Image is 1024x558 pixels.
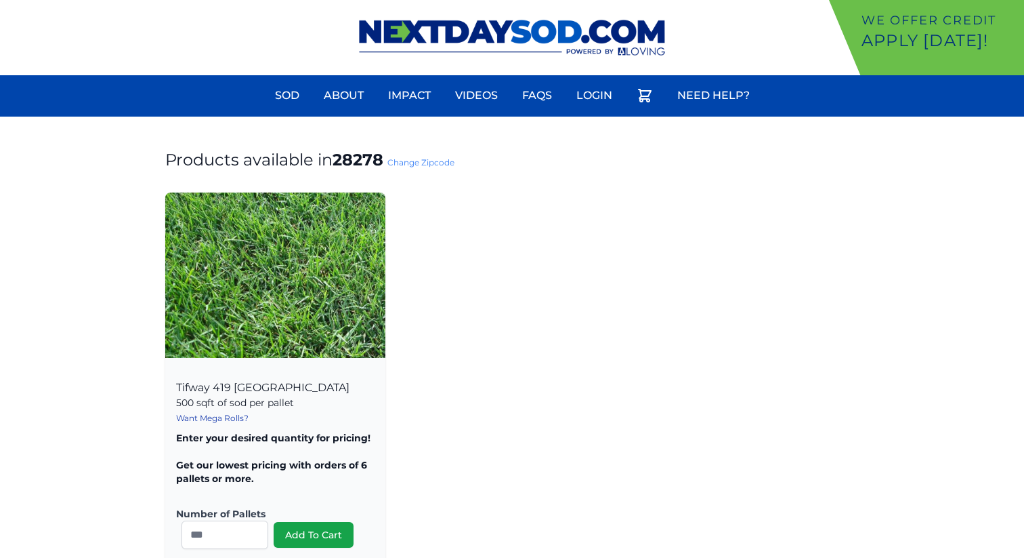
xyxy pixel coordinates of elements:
p: 500 sqft of sod per pallet [176,396,375,410]
a: FAQs [514,79,560,112]
a: Need Help? [669,79,758,112]
a: Login [568,79,620,112]
img: Tifway 419 Bermuda Product Image [165,193,385,358]
a: Impact [380,79,439,112]
a: Sod [267,79,307,112]
p: We offer Credit [861,11,1019,30]
a: About [316,79,372,112]
label: Number of Pallets [176,507,364,521]
p: Apply [DATE]! [861,30,1019,52]
h1: Products available in [165,149,859,171]
a: Videos [447,79,506,112]
a: Change Zipcode [387,157,454,167]
button: Add To Cart [274,522,354,548]
p: Enter your desired quantity for pricing! Get our lowest pricing with orders of 6 pallets or more. [176,431,375,485]
strong: 28278 [333,150,383,170]
a: Want Mega Rolls? [176,413,249,423]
